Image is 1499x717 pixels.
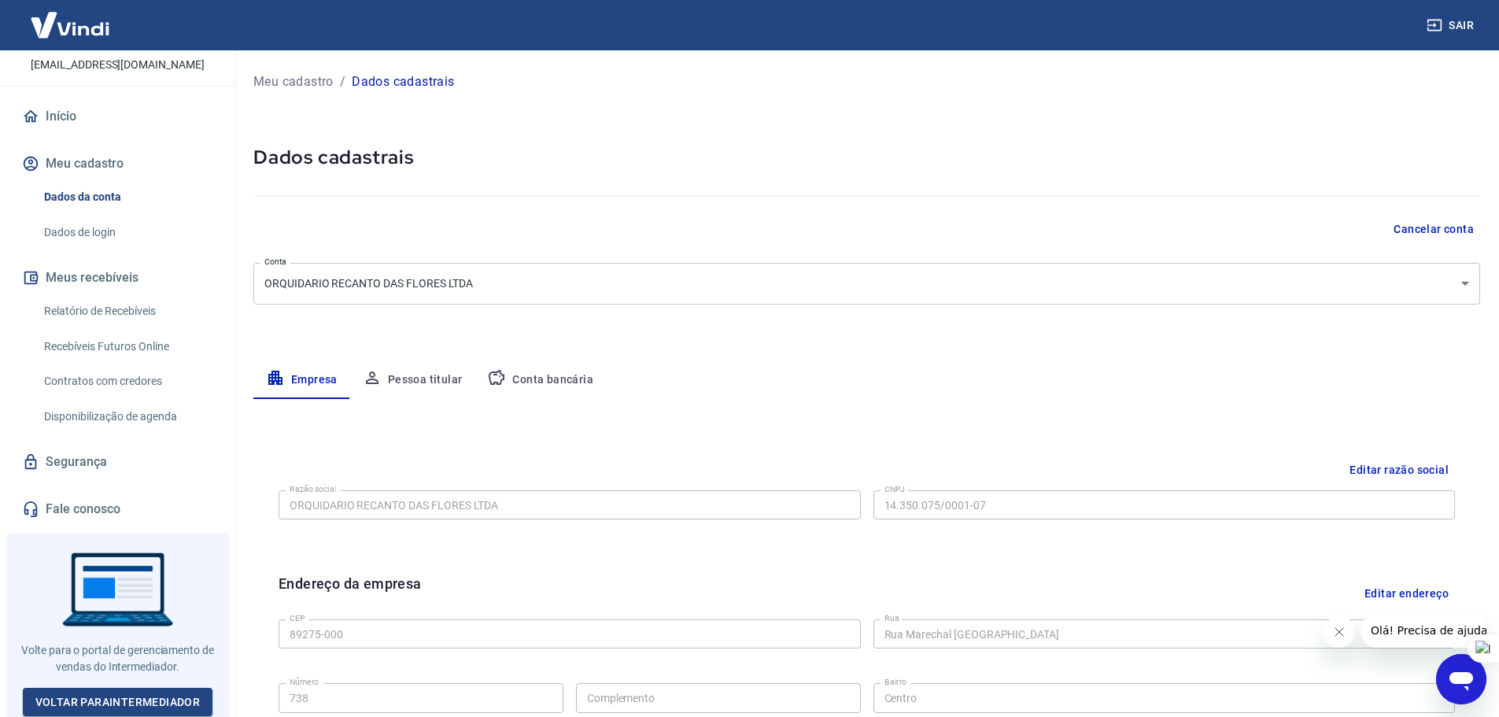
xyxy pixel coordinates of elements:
[279,573,422,613] h6: Endereço da empresa
[290,676,319,688] label: Número
[1436,654,1486,704] iframe: Botão para abrir a janela de mensagens
[884,612,899,624] label: Rua
[352,72,454,91] p: Dados cadastrais
[1343,456,1455,485] button: Editar razão social
[1324,616,1355,648] iframe: Fechar mensagem
[19,99,216,134] a: Início
[38,181,216,213] a: Dados da conta
[19,445,216,479] a: Segurança
[1361,613,1486,648] iframe: Mensagem da empresa
[253,361,350,399] button: Empresa
[884,676,906,688] label: Bairro
[290,483,336,495] label: Razão social
[253,145,1480,170] h5: Dados cadastrais
[884,483,905,495] label: CNPJ
[19,146,216,181] button: Meu cadastro
[38,295,216,327] a: Relatório de Recebíveis
[264,256,286,268] label: Conta
[38,216,216,249] a: Dados de login
[350,361,475,399] button: Pessoa titular
[1387,215,1480,244] button: Cancelar conta
[1358,573,1455,613] button: Editar endereço
[38,401,216,433] a: Disponibilização de agenda
[253,263,1480,305] div: ORQUIDARIO RECANTO DAS FLORES LTDA
[51,34,183,50] p: Merten Orquídeas
[290,612,305,624] label: CEP
[1423,11,1480,40] button: Sair
[19,261,216,295] button: Meus recebíveis
[19,492,216,527] a: Fale conosco
[340,72,345,91] p: /
[9,11,132,24] span: Olá! Precisa de ajuda?
[23,688,213,717] a: Voltar paraIntermediador
[38,331,216,363] a: Recebíveis Futuros Online
[31,57,205,73] p: [EMAIL_ADDRESS][DOMAIN_NAME]
[38,365,216,397] a: Contratos com credores
[19,1,121,49] img: Vindi
[253,72,334,91] a: Meu cadastro
[474,361,606,399] button: Conta bancária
